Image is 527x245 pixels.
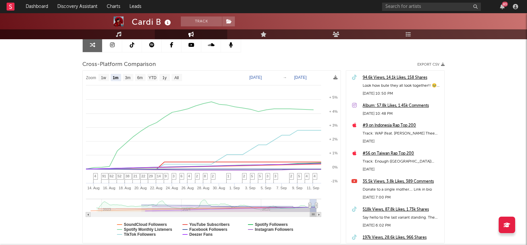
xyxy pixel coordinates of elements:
[249,75,262,80] text: [DATE]
[212,174,214,178] span: 2
[197,186,209,190] text: 28. Aug
[87,186,99,190] text: 14. Aug
[331,179,338,183] text: -1%
[363,150,441,158] a: #56 on Taiwan Rap Top 200
[363,214,441,222] div: Say hello to the last variant standing. The MAGNET edition cover and box set of AM I THE DRAMA? i...
[283,75,287,80] text: →
[149,174,153,178] span: 29
[363,206,441,214] a: 518k Views, 87.8k Likes, 1.73k Shares
[101,76,106,80] text: 1w
[298,174,300,178] span: 5
[125,76,131,80] text: 3m
[213,186,225,190] text: 30. Aug
[363,178,441,186] a: 35.5k Views, 3.8k Likes, 389 Comments
[363,166,441,173] div: [DATE]
[132,16,173,27] div: Cardi B
[251,174,253,178] span: 5
[82,61,156,69] span: Cross-Platform Comparison
[102,174,106,178] span: 91
[363,138,441,145] div: [DATE]
[189,222,230,227] text: YouTube Subscribers
[500,4,505,9] button: 83
[382,3,481,11] input: Search for artists
[363,186,441,194] div: Donate to a single mother…. Link in bio
[137,76,143,80] text: 6m
[363,82,441,90] div: Look how bute they all look together!! 🥹 The AM I THE DRAMA? vinyl collection is available NOW. L...
[149,76,156,80] text: YTD
[113,76,118,80] text: 1m
[103,186,115,190] text: 16. Aug
[255,222,288,227] text: Spotify Followers
[141,174,145,178] span: 22
[204,174,206,178] span: 8
[150,186,162,190] text: 22. Aug
[363,234,441,242] a: 197k Views, 28.6k Likes, 966 Shares
[229,186,240,190] text: 1. Sep
[363,74,441,82] a: 94.6k Views, 14.1k Likes, 158 Shares
[307,186,319,190] text: 11. Sep
[124,232,156,237] text: TikTok Followers
[162,76,167,80] text: 1y
[196,174,198,178] span: 2
[306,174,308,178] span: 4
[329,109,338,113] text: + 4%
[363,102,441,110] a: Album: 57.8k Likes, 1.45k Comments
[292,186,303,190] text: 9. Sep
[165,174,167,178] span: 9
[332,165,338,169] text: 0%
[94,174,96,178] span: 4
[133,174,137,178] span: 21
[261,186,271,190] text: 5. Sep
[119,186,131,190] text: 18. Aug
[329,137,338,141] text: + 2%
[157,174,161,178] span: 14
[124,222,167,227] text: SoundCloud Followers
[329,123,338,127] text: + 3%
[417,63,445,67] button: Export CSV
[363,222,441,230] div: [DATE] 6:02 PM
[276,186,287,190] text: 7. Sep
[363,158,441,166] div: Track: Enough ([GEOGRAPHIC_DATA]) [Bronx Drill Mix]
[502,2,508,7] div: 83
[227,174,229,178] span: 1
[189,232,213,237] text: Deezer Fans
[274,174,276,178] span: 3
[363,122,441,130] a: #9 on Indonesia Rap Top 200
[329,95,338,99] text: + 5%
[110,174,114,178] span: 62
[125,174,129,178] span: 38
[329,151,338,155] text: + 1%
[124,227,172,232] text: Spotify Monthly Listeners
[363,194,441,201] div: [DATE] 7:00 PM
[166,186,178,190] text: 24. Aug
[255,227,293,232] text: Instagram Followers
[118,174,122,178] span: 52
[188,174,190,178] span: 4
[243,174,245,178] span: 2
[363,130,441,138] div: Track: WAP (feat. [PERSON_NAME] Thee Stallion)
[134,186,147,190] text: 20. Aug
[245,186,256,190] text: 3. Sep
[86,76,96,80] text: Zoom
[181,186,194,190] text: 26. Aug
[363,110,441,118] div: [DATE] 10:48 PM
[180,174,182,178] span: 6
[266,174,268,178] span: 3
[363,90,441,98] div: [DATE] 10:50 PM
[314,174,316,178] span: 4
[173,174,175,178] span: 3
[290,174,292,178] span: 2
[174,76,179,80] text: All
[189,227,228,232] text: Facebook Followers
[181,16,222,26] button: Track
[259,174,261,178] span: 5
[294,75,307,80] text: [DATE]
